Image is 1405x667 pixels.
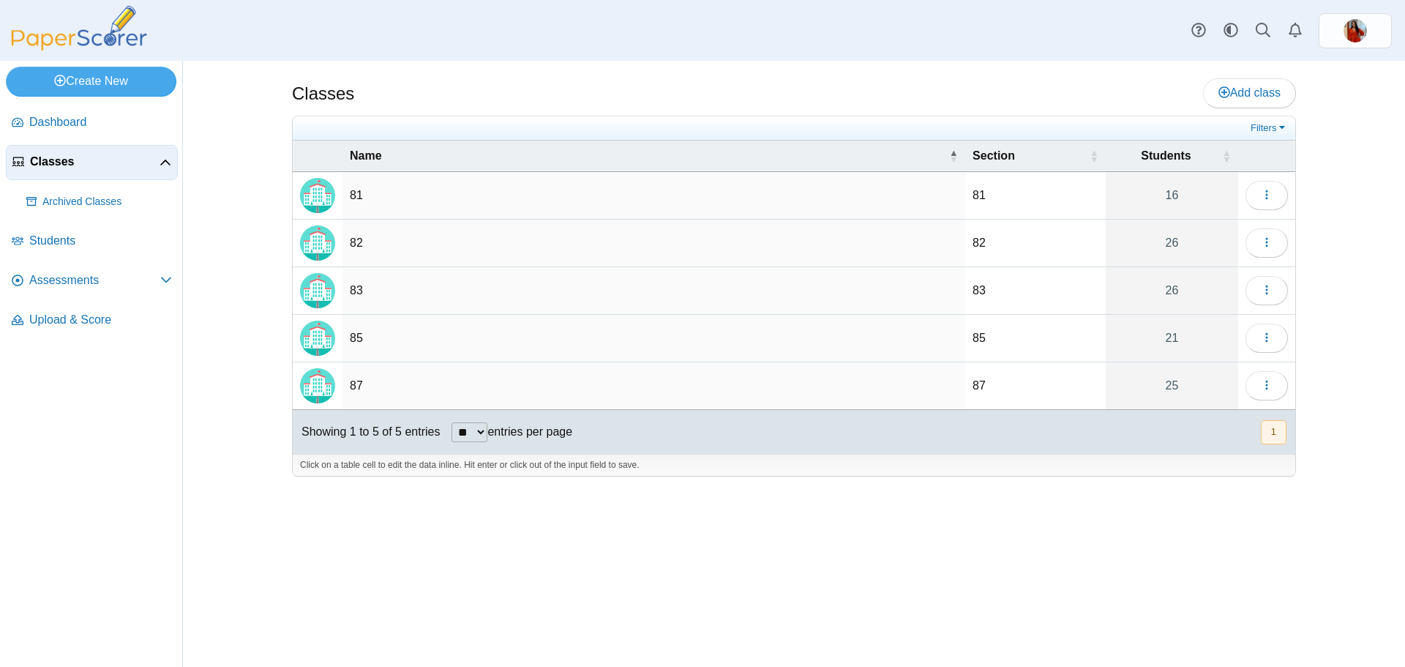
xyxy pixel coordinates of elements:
span: Name : Activate to invert sorting [949,149,958,163]
a: ps.OGhBHyNPaRsHmf03 [1319,13,1392,48]
span: Students : Activate to sort [1222,149,1231,163]
img: Locally created class [300,178,335,213]
a: 16 [1106,172,1238,219]
div: Showing 1 to 5 of 5 entries [293,410,440,454]
h1: Classes [292,81,354,106]
td: 87 [965,362,1106,410]
span: Classes [30,154,160,170]
a: PaperScorer [6,40,152,53]
span: Assessments [29,272,160,288]
td: 87 [342,362,965,410]
a: 25 [1106,362,1238,409]
a: 21 [1106,315,1238,362]
span: Add class [1218,86,1281,99]
td: 83 [965,267,1106,315]
a: Add class [1203,78,1296,108]
a: Dashboard [6,105,178,141]
a: 26 [1106,220,1238,267]
span: Archived Classes [42,195,172,209]
td: 85 [965,315,1106,362]
img: PaperScorer [6,6,152,51]
img: Locally created class [300,368,335,403]
img: Locally created class [300,226,335,261]
a: Students [6,224,178,259]
img: ps.OGhBHyNPaRsHmf03 [1344,19,1367,42]
img: Locally created class [300,273,335,308]
nav: pagination [1259,420,1286,444]
button: 1 [1261,420,1286,444]
span: Dashboard [29,114,172,130]
a: Create New [6,67,176,96]
a: Archived Classes [20,185,178,220]
td: 82 [342,220,965,267]
td: 81 [965,172,1106,220]
a: Classes [6,145,178,180]
div: Click on a table cell to edit the data inline. Hit enter or click out of the input field to save. [293,454,1295,476]
a: Alerts [1279,15,1311,47]
a: Filters [1247,121,1292,135]
a: Assessments [6,264,178,299]
span: Section [973,148,1087,164]
span: Section : Activate to sort [1090,149,1098,163]
img: Locally created class [300,321,335,356]
td: 83 [342,267,965,315]
a: 26 [1106,267,1238,314]
span: Students [29,233,172,249]
span: Name [350,148,946,164]
label: entries per page [487,425,572,438]
span: Students [1113,148,1219,164]
span: Melanie Castillo [1344,19,1367,42]
td: 81 [342,172,965,220]
a: Upload & Score [6,303,178,338]
td: 82 [965,220,1106,267]
span: Upload & Score [29,312,172,328]
td: 85 [342,315,965,362]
